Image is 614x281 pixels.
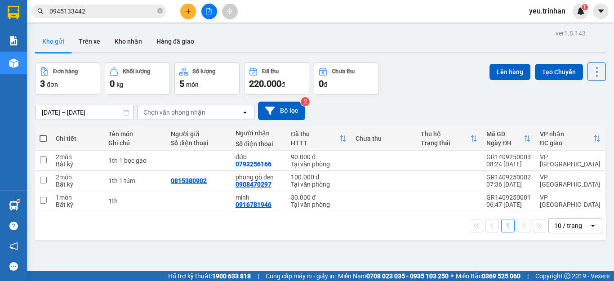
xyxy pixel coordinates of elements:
[227,8,233,14] span: aim
[554,221,582,230] div: 10 / trang
[49,6,156,16] input: Tìm tên, số ĐT hoặc mã đơn
[36,105,133,120] input: Select a date range.
[9,262,18,271] span: message
[589,222,596,229] svg: open
[206,8,212,14] span: file-add
[486,161,531,168] div: 08:24 [DATE]
[249,78,281,89] span: 220.000
[286,127,351,151] th: Toggle SortBy
[486,139,524,147] div: Ngày ĐH
[258,102,305,120] button: Bộ lọc
[236,201,271,208] div: 0916781946
[244,62,309,95] button: Đã thu220.000đ
[171,139,226,147] div: Số điện thoại
[451,274,454,278] span: ⚪️
[332,68,355,75] div: Chưa thu
[593,4,609,19] button: caret-down
[212,272,251,280] strong: 1900 633 818
[486,153,531,161] div: GR1409250003
[540,194,601,208] div: VP [GEOGRAPHIC_DATA]
[171,177,207,184] div: 0815380902
[108,157,162,164] div: 1th 1 bọc gạo
[564,273,570,279] span: copyright
[291,130,339,138] div: Đã thu
[366,272,449,280] strong: 0708 023 035 - 0935 103 250
[35,31,71,52] button: Kho gửi
[56,135,99,142] div: Chi tiết
[258,271,259,281] span: |
[291,201,346,208] div: Tại văn phòng
[416,127,482,151] th: Toggle SortBy
[236,174,282,181] div: phong gò đen
[222,4,238,19] button: aim
[8,6,19,19] img: logo-vxr
[180,4,196,19] button: plus
[291,153,346,161] div: 90.000 đ
[540,130,593,138] div: VP nhận
[108,197,162,205] div: 1th
[324,81,327,88] span: đ
[17,200,20,202] sup: 1
[486,130,524,138] div: Mã GD
[56,153,99,161] div: 2 món
[522,5,573,17] span: yeu.trinhan
[35,62,100,95] button: Đơn hàng3đơn
[291,174,346,181] div: 100.000 đ
[185,8,191,14] span: plus
[56,174,99,181] div: 2 món
[486,181,531,188] div: 07:36 [DATE]
[540,139,593,147] div: ĐC giao
[456,271,521,281] span: Miền Bắc
[301,97,310,106] sup: 2
[319,78,324,89] span: 0
[157,7,163,16] span: close-circle
[71,31,107,52] button: Trên xe
[421,130,470,138] div: Thu hộ
[262,68,279,75] div: Đã thu
[486,174,531,181] div: GR1409250002
[168,271,251,281] span: Hỗ trợ kỹ thuật:
[582,4,588,10] sup: 1
[192,68,215,75] div: Số lượng
[174,62,240,95] button: Số lượng5món
[486,201,531,208] div: 06:47 [DATE]
[186,81,199,88] span: món
[291,194,346,201] div: 30.000 đ
[107,31,149,52] button: Kho nhận
[123,68,150,75] div: Khối lượng
[291,139,339,147] div: HTTT
[535,64,583,80] button: Tạo Chuyến
[281,81,285,88] span: đ
[527,271,529,281] span: |
[489,64,530,80] button: Lên hàng
[9,242,18,250] span: notification
[157,8,163,13] span: close-circle
[116,81,123,88] span: kg
[9,58,18,68] img: warehouse-icon
[47,81,58,88] span: đơn
[338,271,449,281] span: Miền Nam
[291,181,346,188] div: Tại văn phòng
[105,62,170,95] button: Khối lượng0kg
[236,161,271,168] div: 0793256166
[56,201,99,208] div: Bất kỳ
[40,78,45,89] span: 3
[236,129,282,137] div: Người nhận
[179,78,184,89] span: 5
[149,31,201,52] button: Hàng đã giao
[421,139,470,147] div: Trạng thái
[540,174,601,188] div: VP [GEOGRAPHIC_DATA]
[540,153,601,168] div: VP [GEOGRAPHIC_DATA]
[556,28,586,38] div: ver 1.8.143
[56,194,99,201] div: 1 món
[583,4,586,10] span: 1
[201,4,217,19] button: file-add
[9,222,18,230] span: question-circle
[236,181,271,188] div: 0908470297
[314,62,379,95] button: Chưa thu0đ
[56,161,99,168] div: Bất kỳ
[37,8,44,14] span: search
[241,109,249,116] svg: open
[9,36,18,45] img: solution-icon
[236,153,282,161] div: đức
